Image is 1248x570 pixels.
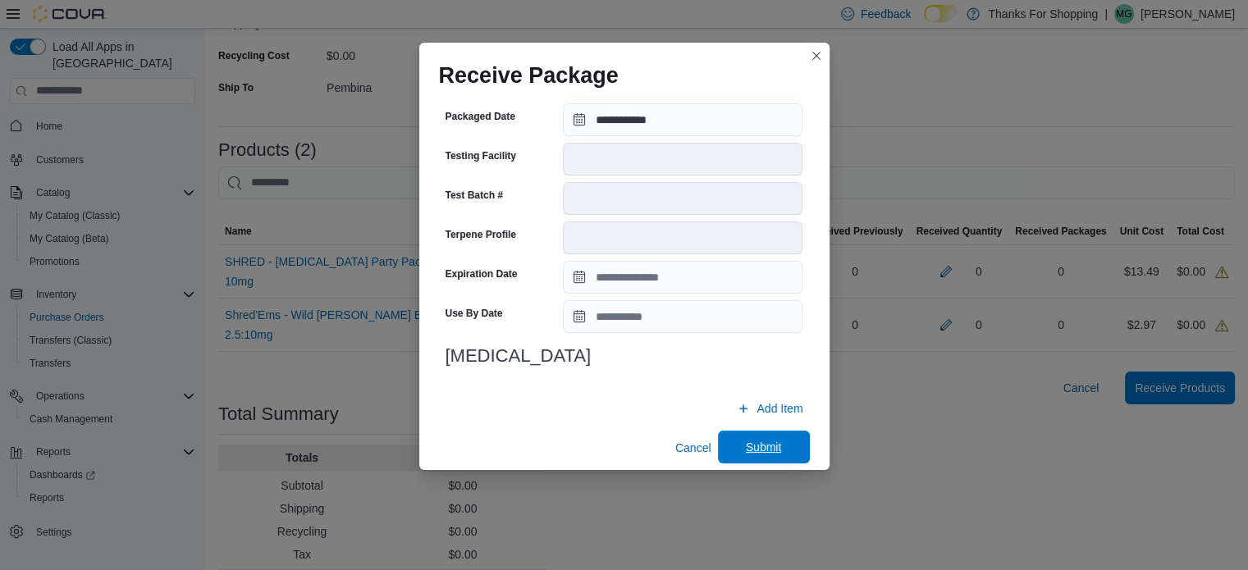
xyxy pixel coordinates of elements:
[757,400,802,417] span: Add Item
[446,267,518,280] label: Expiration Date
[746,439,782,455] span: Submit
[669,431,718,464] button: Cancel
[446,307,503,320] label: Use By Date
[446,346,803,366] h3: [MEDICAL_DATA]
[446,110,515,123] label: Packaged Date
[675,440,711,456] span: Cancel
[563,103,802,136] input: Press the down key to open a popover containing a calendar.
[718,431,810,463] button: Submit
[730,392,809,425] button: Add Item
[563,261,802,294] input: Press the down key to open a popover containing a calendar.
[446,149,516,162] label: Testing Facility
[563,300,802,333] input: Press the down key to open a popover containing a calendar.
[807,46,826,66] button: Closes this modal window
[446,189,503,202] label: Test Batch #
[439,62,619,89] h1: Receive Package
[446,228,516,241] label: Terpene Profile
